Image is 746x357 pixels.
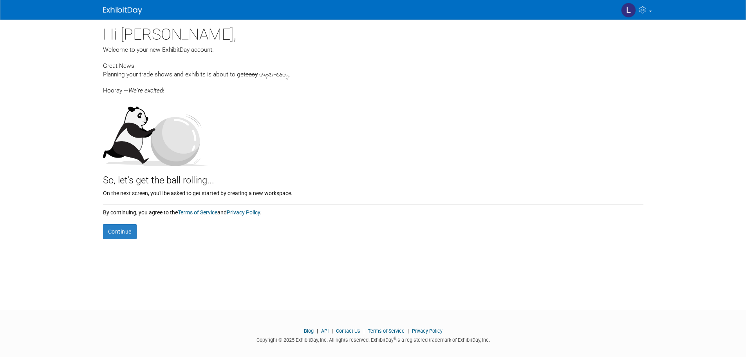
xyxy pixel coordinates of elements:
[321,328,329,334] a: API
[103,99,209,166] img: Let's get the ball rolling
[103,187,643,197] div: On the next screen, you'll be asked to get started by creating a new workspace.
[103,61,643,70] div: Great News:
[330,328,335,334] span: |
[246,71,258,78] span: easy
[103,80,643,95] div: Hooray —
[368,328,405,334] a: Terms of Service
[103,224,137,239] button: Continue
[103,205,643,216] div: By continuing, you agree to the and .
[361,328,367,334] span: |
[103,20,643,45] div: Hi [PERSON_NAME],
[103,7,142,14] img: ExhibitDay
[178,209,217,216] a: Terms of Service
[128,87,164,94] span: We're excited!
[406,328,411,334] span: |
[412,328,443,334] a: Privacy Policy
[621,3,636,18] img: Lori Northeim
[315,328,320,334] span: |
[103,70,643,80] div: Planning your trade shows and exhibits is about to get .
[227,209,260,216] a: Privacy Policy
[394,336,396,341] sup: ®
[103,166,643,187] div: So, let's get the ball rolling...
[103,45,643,54] div: Welcome to your new ExhibitDay account.
[304,328,314,334] a: Blog
[336,328,360,334] a: Contact Us
[259,71,289,80] span: super-easy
